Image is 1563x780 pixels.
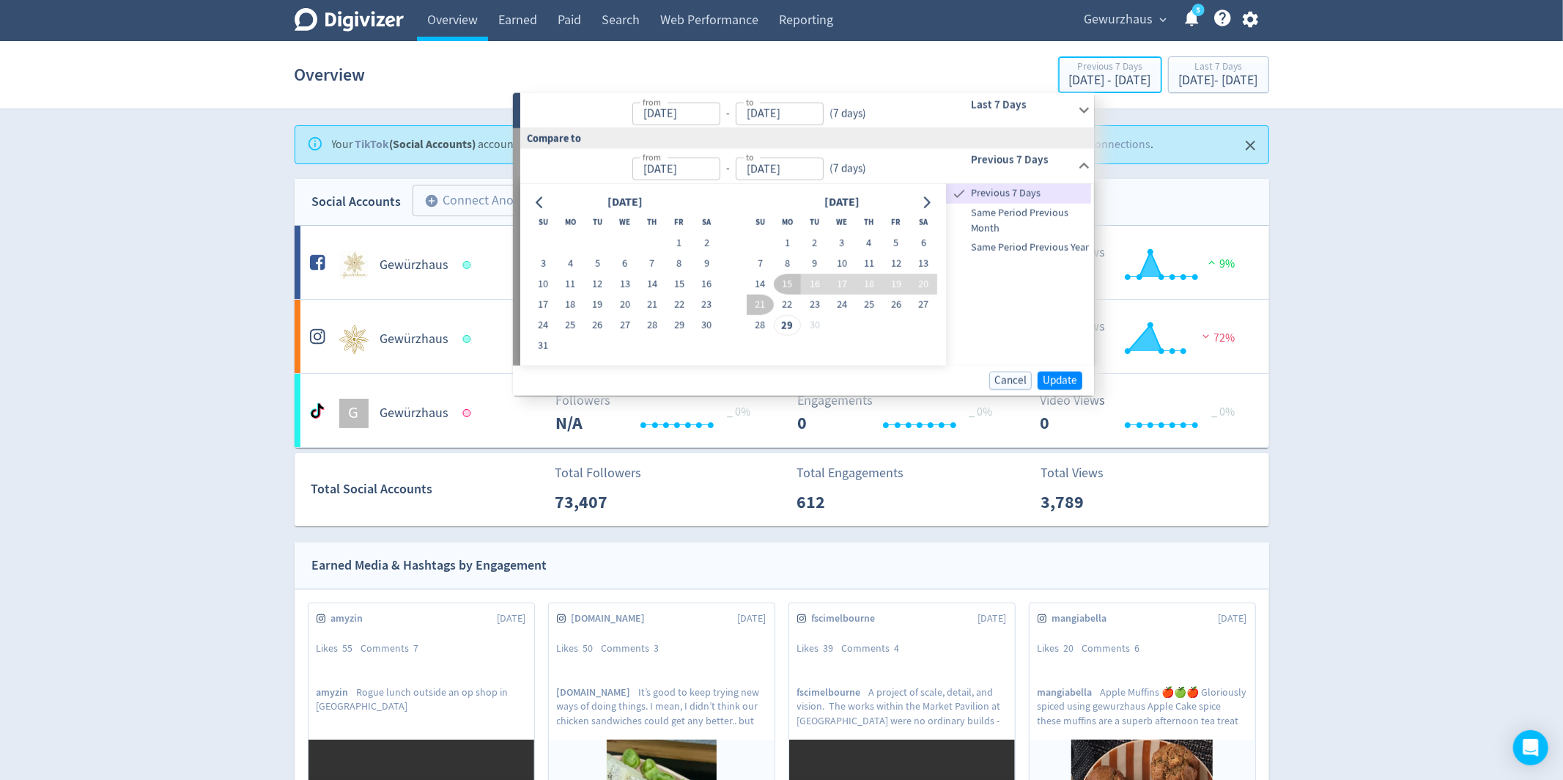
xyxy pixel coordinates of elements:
button: 1 [774,233,801,254]
div: Comments [361,641,427,656]
p: 3,789 [1041,489,1125,515]
button: 5 [584,254,611,274]
div: Earned Media & Hashtags by Engagement [312,555,547,576]
div: Comments [602,641,668,656]
span: Same Period Previous Year [946,240,1091,256]
a: 5 [1192,4,1205,16]
label: from [643,95,661,108]
span: 6 [1135,641,1140,655]
button: 21 [747,295,774,315]
p: It’s good to keep trying new ways of doing things. I mean, I didn’t think our chicken sandwiches ... [557,685,766,726]
button: 27 [910,295,937,315]
button: Previous 7 Days[DATE] - [DATE] [1058,56,1162,93]
button: Connect Another Account [413,185,597,217]
th: Friday [665,213,692,233]
div: Your account connection is invalid . To ensure we can keep your data up-to-date, please reconnect... [332,130,1154,159]
button: Last 7 Days[DATE]- [DATE] [1168,56,1269,93]
span: [DATE] [498,611,526,626]
svg: Video Views 0 [1032,394,1252,433]
button: 14 [638,274,665,295]
button: 11 [557,274,584,295]
button: 7 [638,254,665,274]
span: 9% [1205,257,1235,271]
span: _ 0% [1211,405,1235,419]
button: 3 [530,254,557,274]
div: Likes [317,641,361,656]
th: Thursday [855,213,882,233]
button: 21 [638,295,665,315]
button: 25 [557,315,584,336]
button: 30 [801,315,828,336]
div: Comments [842,641,908,656]
div: ( 7 days ) [824,161,866,177]
p: 612 [797,489,881,515]
button: 9 [801,254,828,274]
span: [DATE] [978,611,1007,626]
button: 14 [747,274,774,295]
button: 4 [855,233,882,254]
span: Cancel [994,375,1027,386]
div: from-to(7 days)Previous 7 Days [520,148,1094,183]
h1: Overview [295,51,366,98]
svg: Video Views 479 [1032,246,1252,284]
div: [DATE] - [DATE] [1069,74,1151,87]
div: Same Period Previous Month [946,203,1091,238]
h5: Gewürzhaus [380,405,449,422]
button: 24 [828,295,855,315]
span: Data last synced: 29 Sep 2025, 5:02am (AEST) [462,335,475,343]
img: positive-performance.svg [1205,257,1219,268]
img: Gewürzhaus undefined [339,251,369,280]
span: [DOMAIN_NAME] [572,611,654,626]
th: Saturday [693,213,720,233]
button: 7 [747,254,774,274]
th: Monday [774,213,801,233]
div: [DATE] - [DATE] [1179,74,1258,87]
h6: Last 7 Days [972,95,1072,113]
button: 19 [584,295,611,315]
button: Gewurzhaus [1079,8,1171,32]
button: 17 [828,274,855,295]
button: 13 [910,254,937,274]
span: 50 [583,641,594,655]
button: 8 [665,254,692,274]
div: Previous 7 Days [1069,62,1151,74]
div: Likes [797,641,842,656]
button: 20 [611,295,638,315]
th: Sunday [747,213,774,233]
span: 3 [654,641,659,655]
button: 31 [530,336,557,356]
button: 2 [801,233,828,254]
span: mangiabella [1052,611,1115,626]
button: 23 [693,295,720,315]
button: 12 [584,274,611,295]
div: - [720,105,736,122]
button: Close [1238,133,1263,158]
th: Wednesday [611,213,638,233]
strong: (Social Accounts) [355,136,476,152]
th: Friday [882,213,909,233]
span: _ 0% [969,405,993,419]
th: Tuesday [584,213,611,233]
span: Previous 7 Days [968,185,1091,202]
button: 16 [801,274,828,295]
span: _ 0% [727,405,750,419]
div: G [339,399,369,428]
button: 30 [693,315,720,336]
button: 10 [530,274,557,295]
span: [DOMAIN_NAME] [557,685,639,699]
div: Last 7 Days [1179,62,1258,74]
button: 10 [828,254,855,274]
nav: presets [946,183,1091,257]
span: expand_more [1157,13,1170,26]
label: to [746,95,754,108]
button: 9 [693,254,720,274]
p: Apple Muffins 🍎🍏🍎 Gloriously spiced using gewurzhaus Apple Cake spice these muffins are a superb ... [1038,685,1247,726]
span: amyzin [317,685,357,699]
label: from [643,151,661,163]
button: 1 [665,233,692,254]
a: Connect Another Account [402,187,597,217]
img: Gewürzhaus undefined [339,325,369,354]
span: Update [1043,375,1077,386]
button: 25 [855,295,882,315]
th: Thursday [638,213,665,233]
